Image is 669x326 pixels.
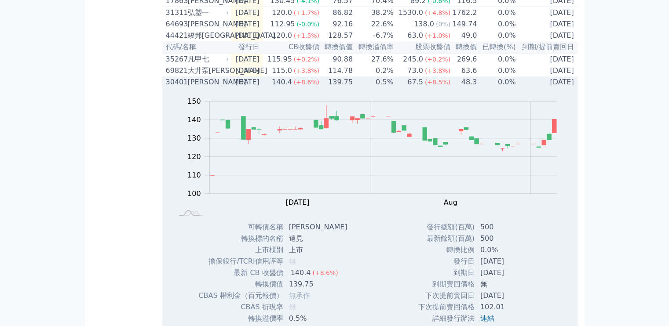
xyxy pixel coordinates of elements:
span: (+1.7%) [294,9,319,16]
td: 128.57 [320,30,353,41]
div: 69821 [166,65,186,76]
th: 轉換溢價率 [353,41,394,53]
g: Chart [183,97,570,206]
td: 0.2% [353,65,394,76]
td: 27.6% [353,53,394,65]
span: (+3.8%) [425,67,450,74]
th: 轉換價值 [320,41,353,53]
tspan: 150 [187,97,201,105]
span: (+3.8%) [294,67,319,74]
td: 遠見 [284,233,355,244]
div: [PERSON_NAME] [188,77,227,87]
td: [DATE] [475,267,541,279]
div: 120.0 [270,7,294,18]
td: [DATE] [516,53,578,65]
td: 92.16 [320,18,353,30]
td: 轉換價值 [198,279,283,290]
td: 下次提前賣回價格 [418,301,475,313]
td: 102.01 [475,301,541,313]
th: 代碼/名稱 [162,41,231,53]
td: 轉換比例 [418,244,475,256]
th: CB收盤價 [263,41,320,53]
td: [DATE] [516,7,578,19]
span: (+1.0%) [425,32,450,39]
div: 67.5 [406,77,425,87]
td: [DATE] [231,7,263,19]
td: 49.0 [451,30,477,41]
div: 35267 [166,54,186,65]
td: [DATE] [516,30,578,41]
td: 86.82 [320,7,353,19]
tspan: 110 [187,170,201,179]
span: (-0.0%) [296,21,319,28]
td: 無 [475,279,541,290]
tspan: 140 [187,115,201,123]
tspan: 100 [187,189,201,197]
td: 上市 [284,244,355,256]
div: 73.0 [406,65,425,76]
div: 245.0 [401,54,425,65]
td: 0.5% [353,76,394,88]
td: [DATE] [231,30,263,41]
div: 竣邦[GEOGRAPHIC_DATA] [188,30,227,41]
div: 112.95 [268,19,296,29]
div: 140.4 [289,268,313,278]
div: 弘塑一 [188,7,227,18]
div: 64693 [166,19,186,29]
td: 0.0% [477,7,516,19]
td: 149.74 [451,18,477,30]
td: [DATE] [231,18,263,30]
th: 發行日 [231,41,263,53]
td: -6.7% [353,30,394,41]
td: 38.2% [353,7,394,19]
td: 1762.2 [451,7,477,19]
div: 115.95 [266,54,294,65]
td: 139.75 [320,76,353,88]
span: (+8.5%) [425,79,450,86]
td: CBAS 權利金（百元報價） [198,290,283,301]
div: [PERSON_NAME] [188,19,227,29]
th: 轉換價 [451,41,477,53]
div: 63.0 [406,30,425,41]
span: (+8.6%) [294,79,319,86]
a: 連結 [480,314,494,322]
td: 63.6 [451,65,477,76]
td: 0.0% [477,65,516,76]
td: 到期賣回價格 [418,279,475,290]
span: 無 [289,303,296,311]
th: 已轉換(%) [477,41,516,53]
div: 大井泵[PERSON_NAME] [188,65,227,76]
span: (+0.2%) [294,56,319,63]
div: 44421 [166,30,186,41]
td: 詳細發行辦法 [418,313,475,324]
td: [DATE] [475,290,541,301]
td: 可轉債名稱 [198,221,283,233]
td: 擔保銀行/TCRI信用評等 [198,256,283,267]
th: 股票收盤價 [394,41,451,53]
td: 500 [475,233,541,244]
span: (+8.6%) [312,269,338,276]
tspan: 120 [187,152,201,160]
td: 發行日 [418,256,475,267]
td: [DATE] [516,65,578,76]
g: Series [210,105,556,175]
div: 1530.0 [397,7,425,18]
td: 0.5% [284,313,355,324]
div: 30401 [166,77,186,87]
td: 0.0% [477,18,516,30]
td: 轉換標的名稱 [198,233,283,244]
tspan: Aug [443,198,457,206]
td: 上市櫃別 [198,244,283,256]
div: 115.0 [270,65,294,76]
span: (+4.8%) [425,9,450,16]
td: 139.75 [284,279,355,290]
td: [DATE] [231,53,263,65]
td: 48.3 [451,76,477,88]
div: 140.4 [270,77,294,87]
td: CBAS 折現率 [198,301,283,313]
td: 0.0% [477,76,516,88]
td: 269.6 [451,53,477,65]
td: [DATE] [516,18,578,30]
tspan: 130 [187,134,201,142]
td: 0.0% [477,30,516,41]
